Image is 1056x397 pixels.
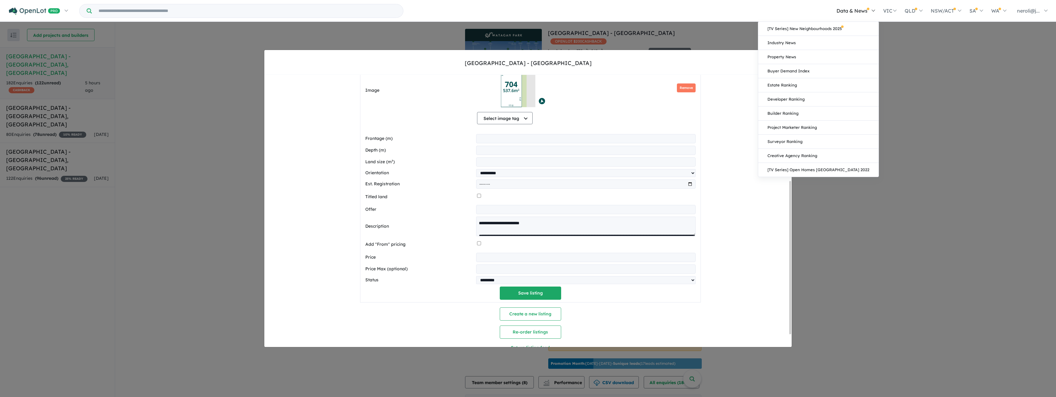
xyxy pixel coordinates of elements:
button: Re-order listings [500,326,561,339]
a: Project Marketer Ranking [758,121,879,135]
a: [TV Series] New Neighbourhoods 2025 [758,22,879,36]
label: Status [365,276,474,284]
a: Creative Agency Ranking [758,149,879,163]
a: Property News [758,50,879,64]
label: Add "From" pricing [365,241,475,248]
label: Depth (m) [365,147,474,154]
button: Save listing [500,287,561,300]
a: Estate Ranking [758,78,879,92]
img: GGP4bQDg2fLD1AMAAABgvWxZXV2degMAAAAAAAAAAAAAAACwBnNTDwAAAAAAAAAAAAAAAADWRhQEAAAAAAAAAAAAAAAAMaIgA... [477,49,559,111]
button: Select image tag [477,112,533,124]
a: Builder Ranking [758,106,879,121]
label: Offer [365,206,474,213]
input: Try estate name, suburb, builder or developer [93,4,402,17]
button: Create a new listing [500,307,561,321]
a: Developer Ranking [758,92,879,106]
label: Orientation [365,169,474,177]
label: Est. Registration [365,180,474,188]
label: Land size (m²) [365,158,474,166]
a: Buyer Demand Index [758,64,879,78]
img: Openlot PRO Logo White [9,7,60,15]
button: Set-up listing feed [445,341,615,354]
label: Description [365,223,474,230]
button: Remove [677,83,696,92]
div: [GEOGRAPHIC_DATA] - [GEOGRAPHIC_DATA] [465,59,592,67]
label: Image [365,87,475,94]
label: Titled land [365,193,475,201]
a: Surveyor Ranking [758,135,879,149]
a: [TV Series] Open Homes [GEOGRAPHIC_DATA] 2022 [758,163,879,177]
label: Frontage (m) [365,135,474,142]
a: Industry News [758,36,879,50]
label: Price Max (optional) [365,265,474,273]
span: neroli@j... [1017,8,1040,14]
label: Price [365,254,474,261]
